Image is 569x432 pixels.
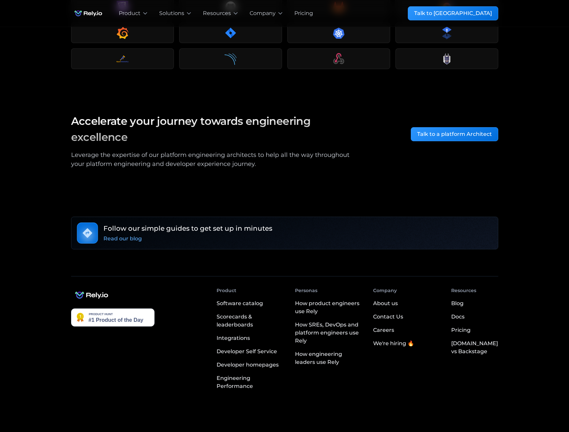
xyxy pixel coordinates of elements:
[217,287,236,294] div: Product
[203,9,231,17] div: Resources
[451,340,498,356] div: [DOMAIN_NAME] vs Backstage
[451,310,465,323] a: Docs
[373,323,394,337] a: Careers
[217,299,263,307] div: Software catalog
[217,348,277,356] div: Developer Self Service
[71,217,498,249] a: Follow our simple guides to get set up in minutesRead our blog
[250,9,276,17] div: Company
[295,299,362,315] div: How product engineers use Rely
[451,287,476,294] div: Resources
[71,113,357,145] h3: Accelerate your journey towards engineering excellence
[414,9,492,17] div: Talk to [GEOGRAPHIC_DATA]
[525,388,560,423] iframe: Chatbot
[217,310,284,332] a: Scorecards & leaderboards
[373,326,394,334] div: Careers
[373,337,414,350] a: We're hiring 🔥
[103,235,142,243] div: Read our blog
[373,287,397,294] div: Company
[451,323,471,337] a: Pricing
[217,313,284,329] div: Scorecards & leaderboards
[295,350,362,366] div: How engineering leaders use Rely
[217,297,284,310] a: Software catalog
[217,334,250,342] div: Integrations
[417,130,492,138] div: Talk to a platform Architect
[295,348,362,369] a: How engineering leaders use Rely
[451,326,471,334] div: Pricing
[294,9,313,17] a: Pricing
[373,310,403,323] a: Contact Us
[451,337,498,358] a: [DOMAIN_NAME] vs Backstage
[217,361,279,369] div: Developer homepages
[451,299,464,307] div: Blog
[71,308,155,327] img: Rely.io - The developer portal with an AI assistant you can speak with | Product Hunt
[373,297,398,310] a: About us
[295,318,362,348] a: How SREs, DevOps and platform engineers use Rely
[373,340,414,348] div: We're hiring 🔥
[119,9,140,17] div: Product
[451,297,464,310] a: Blog
[217,332,284,345] a: Integrations
[71,151,357,169] div: Leverage the expertise of our platform engineering architects to help all the way throughout your...
[295,297,362,318] a: How product engineers use Rely
[217,345,284,358] a: Developer Self Service
[411,127,498,141] a: Talk to a platform Architect
[451,313,465,321] div: Docs
[217,358,284,372] a: Developer homepages
[159,9,184,17] div: Solutions
[408,6,498,20] a: Talk to [GEOGRAPHIC_DATA]
[71,7,105,20] img: Rely.io logo
[373,313,403,321] div: Contact Us
[295,321,362,345] div: How SREs, DevOps and platform engineers use Rely
[71,7,105,20] a: home
[217,374,284,390] div: Engineering Performance
[217,372,284,393] a: Engineering Performance
[103,223,272,233] h6: Follow our simple guides to get set up in minutes
[373,299,398,307] div: About us
[295,287,317,294] div: Personas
